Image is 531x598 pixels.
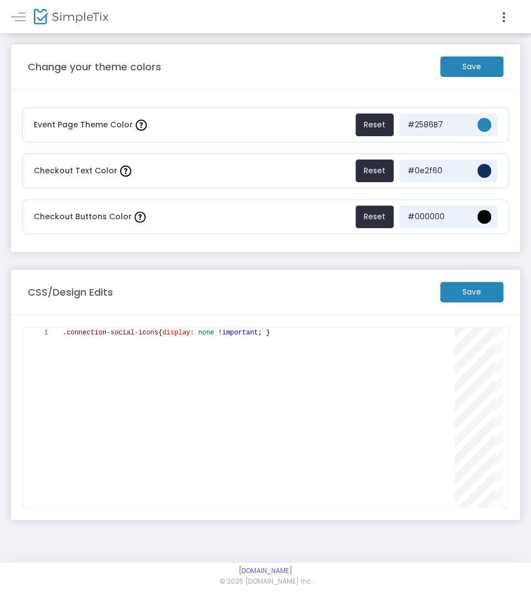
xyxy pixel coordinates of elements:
[355,114,394,136] button: Reset
[405,165,471,177] span: #0e2f60
[239,566,292,575] a: [DOMAIN_NAME]
[63,329,158,337] span: .connection-social-icons
[471,208,492,225] kendo-colorpicker: #000000
[135,212,146,223] img: question-mark
[355,159,394,182] button: Reset
[220,577,312,587] span: © 2025 [DOMAIN_NAME] Inc.
[136,120,147,131] img: question-mark
[34,116,149,133] label: Event Page Theme Color
[355,205,394,228] button: Reset
[162,329,194,337] span: display:
[440,56,503,77] m-button: Save
[158,329,162,337] span: {
[405,119,471,131] span: #2586B7
[28,59,161,74] m-panel-title: Change your theme colors
[471,116,492,133] kendo-colorpicker: #2586b7
[34,208,148,225] label: Checkout Buttons Color
[120,166,131,177] img: question-mark
[258,329,270,337] span: ; }
[28,285,113,300] m-panel-title: CSS/Design Edits
[405,211,471,223] span: #000000
[34,162,134,179] label: Checkout Text Color
[218,329,258,337] span: !important
[471,162,492,179] kendo-colorpicker: #0e2f60
[440,282,503,302] m-button: Save
[198,329,214,337] span: none
[28,328,48,338] div: 1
